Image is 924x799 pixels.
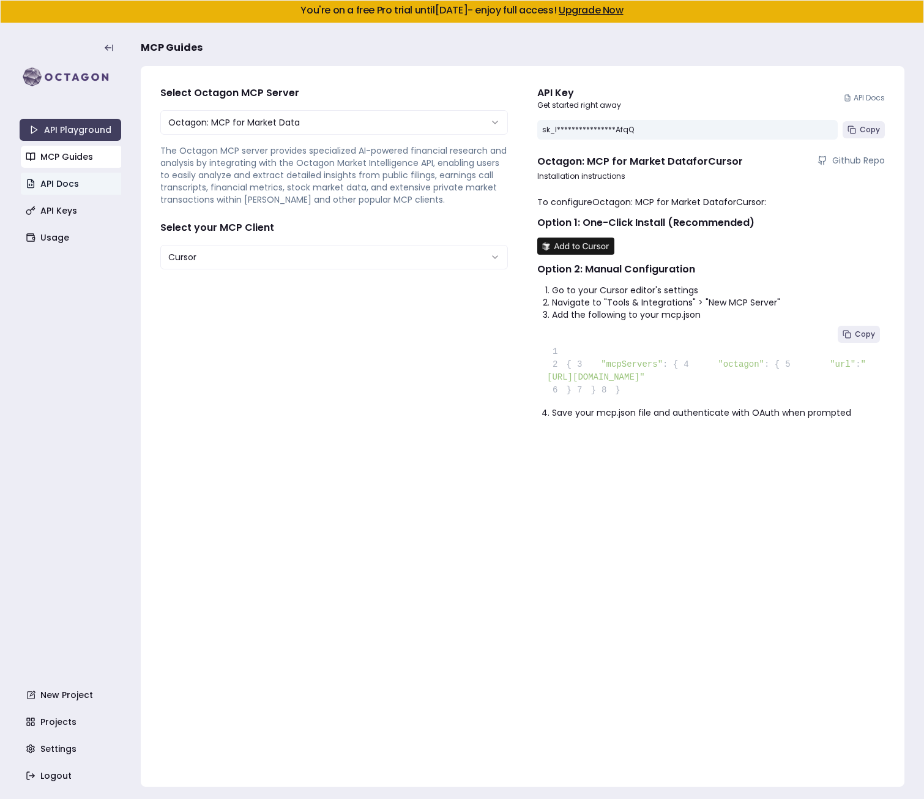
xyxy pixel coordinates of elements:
h2: Option 2: Manual Configuration [537,262,885,277]
span: : { [663,359,678,369]
span: Github Repo [832,154,885,167]
span: "octagon" [718,359,764,369]
span: "url" [830,359,855,369]
li: Go to your Cursor editor's settings [552,284,885,296]
a: Logout [21,765,122,787]
span: } [547,385,572,395]
a: API Docs [844,93,885,103]
p: The Octagon MCP server provides specialized AI-powered financial research and analysis by integra... [160,144,508,206]
span: Copy [860,125,880,135]
div: API Key [537,86,621,100]
span: 3 [572,358,591,371]
h4: Octagon: MCP for Market Data for Cursor [537,154,743,169]
p: Get started right away [537,100,621,110]
p: To configure Octagon: MCP for Market Data for Cursor : [537,196,885,208]
span: 4 [678,358,698,371]
span: } [572,385,596,395]
p: Installation instructions [537,171,885,181]
li: Add the following to your mcp.json [552,309,885,321]
a: Usage [21,227,122,249]
span: } [596,385,620,395]
h5: You're on a free Pro trial until [DATE] - enjoy full access! [10,6,914,15]
a: Settings [21,738,122,760]
a: MCP Guides [21,146,122,168]
span: 2 [547,358,567,371]
a: New Project [21,684,122,706]
h2: Option 1: One-Click Install (Recommended) [537,216,885,230]
a: API Playground [20,119,121,141]
span: : [855,359,860,369]
button: Copy [838,326,880,343]
a: API Keys [21,200,122,222]
a: Projects [21,711,122,733]
span: 1 [547,345,567,358]
h4: Select your MCP Client [160,220,508,235]
span: "mcpServers" [601,359,663,369]
img: Install MCP Server [537,238,614,255]
li: Save your mcp.json file and authenticate with OAuth when prompted [552,407,885,419]
img: logo-rect-yK7x_WSZ.svg [20,65,121,89]
li: Navigate to "Tools & Integrations" > "New MCP Server" [552,296,885,309]
span: 5 [780,358,799,371]
span: 7 [572,384,591,397]
h4: Select Octagon MCP Server [160,86,508,100]
a: API Docs [21,173,122,195]
a: Upgrade Now [559,3,624,17]
span: Copy [855,329,875,339]
span: 6 [547,384,567,397]
button: Copy [843,121,885,138]
a: Github Repo [818,154,885,167]
span: MCP Guides [141,40,203,55]
span: 8 [596,384,616,397]
span: : { [764,359,780,369]
span: { [547,359,572,369]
